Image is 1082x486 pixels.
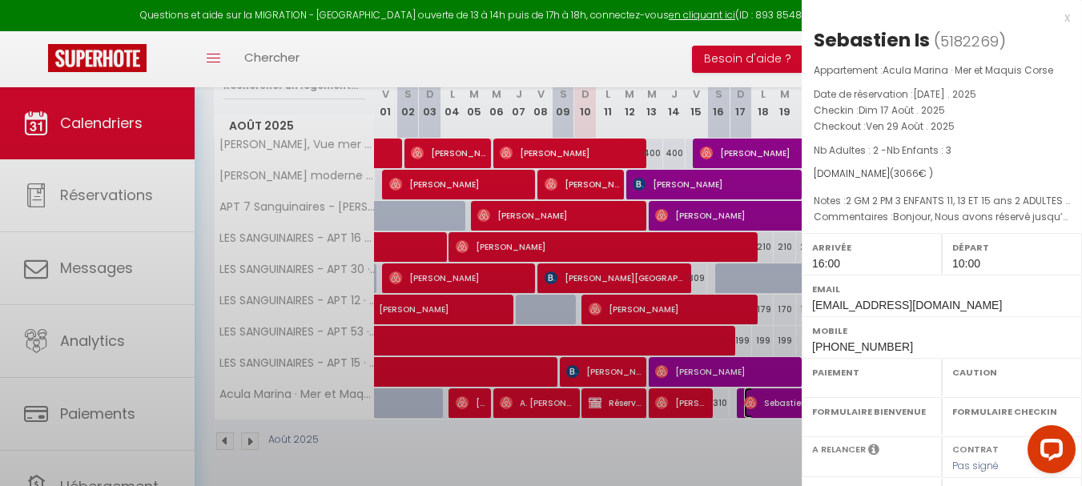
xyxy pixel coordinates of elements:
[812,239,931,255] label: Arrivée
[887,143,951,157] span: Nb Enfants : 3
[952,364,1072,380] label: Caution
[814,62,1070,78] p: Appartement :
[859,103,945,117] span: Dim 17 Août . 2025
[812,443,866,456] label: A relancer
[812,299,1002,311] span: [EMAIL_ADDRESS][DOMAIN_NAME]
[812,340,913,353] span: [PHONE_NUMBER]
[952,257,980,270] span: 10:00
[812,364,931,380] label: Paiement
[934,30,1006,52] span: ( )
[814,143,951,157] span: Nb Adultes : 2 -
[814,167,1070,182] div: [DOMAIN_NAME]
[814,209,1070,225] p: Commentaires :
[952,443,999,453] label: Contrat
[883,63,1053,77] span: Acula Marina · Mer et Maquis Corse
[814,193,1070,209] p: Notes :
[894,167,919,180] span: 3066
[952,459,999,472] span: Pas signé
[890,167,933,180] span: ( € )
[814,102,1070,118] p: Checkin :
[913,87,976,101] span: [DATE] . 2025
[952,239,1072,255] label: Départ
[868,443,879,460] i: Sélectionner OUI si vous souhaiter envoyer les séquences de messages post-checkout
[812,257,840,270] span: 16:00
[1015,419,1082,486] iframe: LiveChat chat widget
[940,31,999,51] span: 5182269
[814,27,930,53] div: Sebastien Is
[952,404,1072,420] label: Formulaire Checkin
[814,118,1070,135] p: Checkout :
[802,8,1070,27] div: x
[812,323,1072,339] label: Mobile
[812,404,931,420] label: Formulaire Bienvenue
[814,86,1070,102] p: Date de réservation :
[812,281,1072,297] label: Email
[866,119,955,133] span: Ven 29 Août . 2025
